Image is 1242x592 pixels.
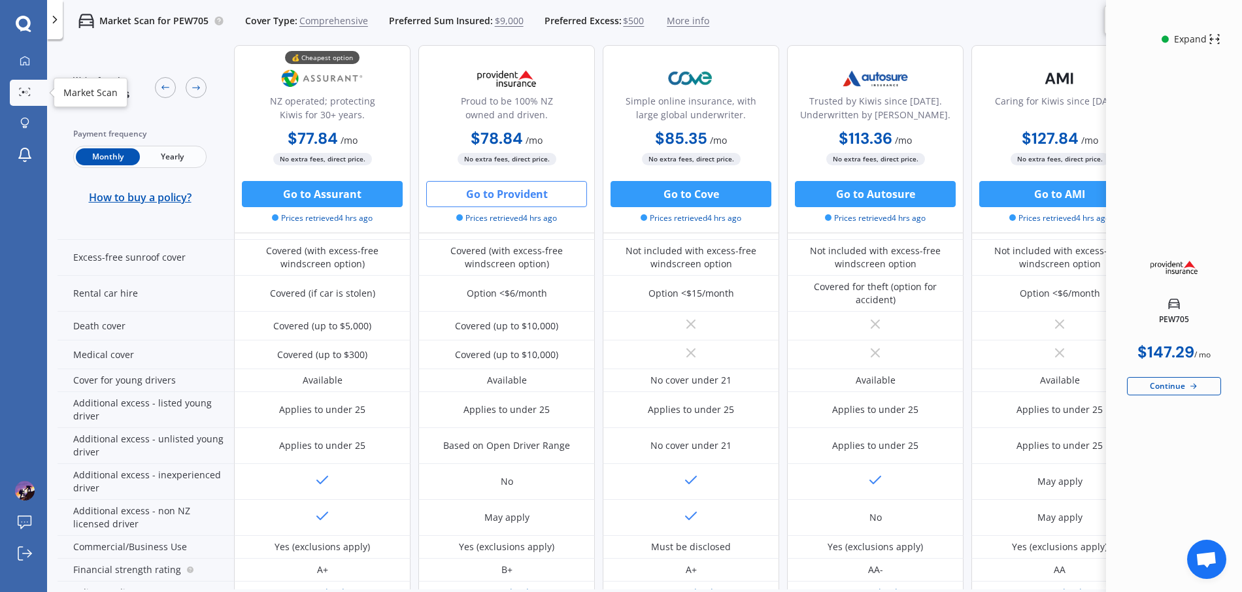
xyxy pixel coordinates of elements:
[650,439,731,452] div: No cover under 21
[275,540,370,553] div: Yes (exclusions apply)
[463,403,550,416] div: Applies to under 25
[895,134,912,146] span: / mo
[526,134,543,146] span: / mo
[242,181,403,207] button: Go to Assurant
[1172,33,1209,46] div: Expand
[1037,511,1083,524] div: May apply
[73,74,130,86] span: We've found
[825,212,926,224] span: Prices retrieved 4 hrs ago
[651,540,731,553] div: Must be disclosed
[611,181,771,207] button: Go to Cove
[1016,403,1103,416] div: Applies to under 25
[279,403,365,416] div: Applies to under 25
[995,94,1124,127] div: Caring for Kiwis since [DATE].
[798,94,952,127] div: Trusted by Kiwis since [DATE]. Underwritten by [PERSON_NAME].
[501,475,513,488] div: No
[826,153,925,165] span: No extra fees, direct price.
[58,369,234,392] div: Cover for young drivers
[710,134,727,146] span: / mo
[58,240,234,276] div: Excess-free sunroof cover
[1016,62,1103,95] img: AMI-text-1.webp
[299,14,368,27] span: Comprehensive
[279,439,365,452] div: Applies to under 25
[979,181,1140,207] button: Go to AMI
[856,374,896,387] div: Available
[484,511,529,524] div: May apply
[458,153,556,165] span: No extra fees, direct price.
[456,212,557,224] span: Prices retrieved 4 hrs ago
[1040,374,1080,387] div: Available
[58,312,234,340] div: Death cover
[245,14,297,27] span: Cover Type:
[648,287,734,300] div: Option <$15/month
[648,403,734,416] div: Applies to under 25
[270,287,375,300] div: Covered (if car is stolen)
[839,128,892,148] b: $113.36
[317,563,328,576] div: A+
[1081,134,1098,146] span: / mo
[99,14,209,27] p: Market Scan for PEW705
[89,191,192,204] span: How to buy a policy?
[285,51,360,64] div: 💰 Cheapest option
[58,500,234,536] div: Additional excess - non NZ licensed driver
[1012,540,1107,553] div: Yes (exclusions apply)
[443,439,570,452] div: Based on Open Driver Range
[455,320,558,333] div: Covered (up to $10,000)
[273,320,371,333] div: Covered (up to $5,000)
[15,481,35,501] img: ACg8ocKlEjKWzLG7J7g6xLupt9Q1r4hPZDOhajCIzB2c3Ww39JA=s96-c
[495,14,524,27] span: $9,000
[613,244,769,271] div: Not included with excess-free windscreen option
[1011,153,1109,165] span: No extra fees, direct price.
[428,244,585,271] div: Covered (with excess-free windscreen option)
[455,348,558,361] div: Covered (up to $10,000)
[828,540,923,553] div: Yes (exclusions apply)
[78,13,94,29] img: car.f15378c7a67c060ca3f3.svg
[797,244,954,271] div: Not included with excess-free windscreen option
[303,374,343,387] div: Available
[797,280,954,306] div: Covered for theft (option for accident)
[832,62,918,95] img: Autosure.webp
[73,127,207,140] div: Payment frequency
[614,94,768,127] div: Simple online insurance, with large global underwriter.
[272,212,373,224] span: Prices retrieved 4 hrs ago
[501,563,512,576] div: B+
[1016,439,1103,452] div: Applies to under 25
[58,536,234,559] div: Commercial/Business Use
[463,62,550,95] img: Provident.png
[487,374,527,387] div: Available
[641,212,741,224] span: Prices retrieved 4 hrs ago
[832,439,918,452] div: Applies to under 25
[273,153,372,165] span: No extra fees, direct price.
[1137,343,1194,361] div: $147.29
[429,94,584,127] div: Proud to be 100% NZ owned and driven.
[389,14,493,27] span: Preferred Sum Insured:
[686,563,697,576] div: A+
[981,244,1138,271] div: Not included with excess-free windscreen option
[1187,540,1226,579] div: Open chat
[1139,254,1209,280] img: Provident.png
[1022,128,1079,148] b: $127.84
[459,540,554,553] div: Yes (exclusions apply)
[341,134,358,146] span: / mo
[58,392,234,428] div: Additional excess - listed young driver
[623,14,644,27] span: $500
[277,348,367,361] div: Covered (up to $300)
[58,276,234,312] div: Rental car hire
[667,14,709,27] span: More info
[1009,212,1110,224] span: Prices retrieved 4 hrs ago
[140,148,204,165] span: Yearly
[467,287,547,300] div: Option <$6/month
[279,62,365,95] img: Assurant.png
[245,94,399,127] div: NZ operated; protecting Kiwis for 30+ years.
[1054,563,1066,576] div: AA
[832,403,918,416] div: Applies to under 25
[76,148,140,165] span: Monthly
[1159,299,1189,309] img: car.f15378c7a67c060ca3f3.svg
[63,86,118,99] div: Market Scan
[58,340,234,369] div: Medical cover
[1159,312,1189,327] div: PEW705
[58,428,234,464] div: Additional excess - unlisted young driver
[288,128,338,148] b: $77.84
[58,464,234,500] div: Additional excess - inexperienced driver
[650,374,731,387] div: No cover under 21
